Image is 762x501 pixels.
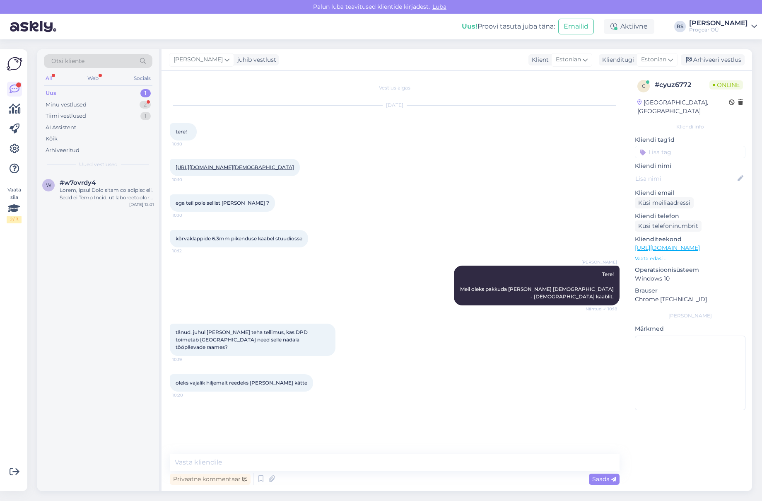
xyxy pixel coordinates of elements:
[581,259,617,265] span: [PERSON_NAME]
[46,112,86,120] div: Tiimi vestlused
[46,146,80,155] div: Arhiveeritud
[635,274,745,283] p: Windows 10
[681,54,745,65] div: Arhiveeri vestlus
[46,182,51,188] span: w
[172,248,203,254] span: 10:12
[86,73,100,84] div: Web
[7,56,22,72] img: Askly Logo
[51,57,84,65] span: Otsi kliente
[176,200,269,206] span: ega teil pole sellist [PERSON_NAME] ?
[558,19,594,34] button: Emailid
[635,136,745,144] p: Kliendi tag'id
[140,101,151,109] div: 2
[528,56,549,64] div: Klient
[46,123,76,132] div: AI Assistent
[129,201,154,208] div: [DATE] 12:01
[635,286,745,295] p: Brauser
[176,380,307,386] span: oleks vajalik hiljemalt reedeks [PERSON_NAME] kätte
[655,80,709,90] div: # cyuz6772
[172,212,203,218] span: 10:10
[60,186,154,201] div: Lorem, ipsu! Dolo sitam co adipisc eli. Sedd ei Temp Incid, ut laboreetdolor magna aliquae. Adm v...
[462,22,477,30] b: Uus!
[46,135,58,143] div: Kõik
[592,475,616,483] span: Saada
[176,235,302,242] span: kõrvaklappide 6.3mm pikenduse kaabel stuudiosse
[635,244,700,252] a: [URL][DOMAIN_NAME]
[635,189,745,197] p: Kliendi email
[170,474,251,485] div: Privaatne kommentaar
[172,177,203,183] span: 10:10
[635,220,702,232] div: Küsi telefoninumbrit
[635,295,745,304] p: Chrome [TECHNICAL_ID]
[462,22,555,31] div: Proovi tasuta juba täna:
[176,128,187,135] span: tere!
[44,73,53,84] div: All
[132,73,152,84] div: Socials
[170,84,620,92] div: Vestlus algas
[7,186,22,223] div: Vaata siia
[46,101,87,109] div: Minu vestlused
[556,55,581,64] span: Estonian
[674,21,686,32] div: RS
[642,83,646,89] span: c
[604,19,654,34] div: Aktiivne
[170,102,620,109] div: [DATE]
[176,329,309,350] span: tänud. juhul [PERSON_NAME] teha tellimus, kas DPD toimetab [GEOGRAPHIC_DATA] need selle nädala tö...
[689,27,748,33] div: Progear OÜ
[176,164,294,170] a: [URL][DOMAIN_NAME][DEMOGRAPHIC_DATA]
[709,80,743,90] span: Online
[635,324,745,333] p: Märkmed
[60,179,96,186] span: #w7ovrdy4
[641,55,666,64] span: Estonian
[635,266,745,274] p: Operatsioonisüsteem
[635,146,745,158] input: Lisa tag
[689,20,748,27] div: [PERSON_NAME]
[635,235,745,244] p: Klienditeekond
[7,216,22,223] div: 2 / 3
[174,55,223,64] span: [PERSON_NAME]
[599,56,634,64] div: Klienditugi
[635,212,745,220] p: Kliendi telefon
[140,89,151,97] div: 1
[689,20,757,33] a: [PERSON_NAME]Progear OÜ
[635,312,745,319] div: [PERSON_NAME]
[635,197,694,208] div: Küsi meiliaadressi
[635,255,745,262] p: Vaata edasi ...
[635,123,745,131] div: Kliendi info
[172,392,203,398] span: 10:20
[234,56,276,64] div: juhib vestlust
[172,141,203,147] span: 10:10
[635,174,736,183] input: Lisa nimi
[46,89,56,97] div: Uus
[140,112,151,120] div: 1
[172,356,203,363] span: 10:19
[430,3,449,10] span: Luba
[586,306,617,312] span: Nähtud ✓ 10:18
[635,162,745,170] p: Kliendi nimi
[637,98,729,116] div: [GEOGRAPHIC_DATA], [GEOGRAPHIC_DATA]
[79,161,118,168] span: Uued vestlused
